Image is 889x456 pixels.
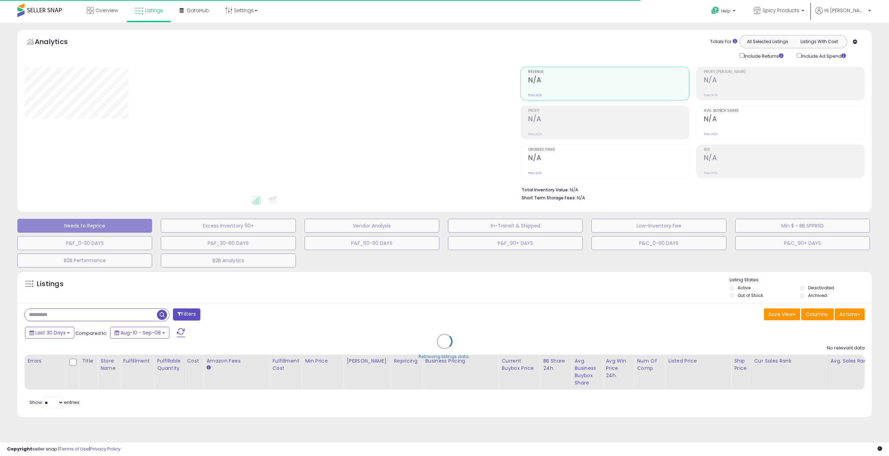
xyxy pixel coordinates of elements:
span: Avg. Buybox Share [704,109,864,113]
small: Prev: N/A [704,93,717,97]
span: Ordered Items [528,148,689,152]
h2: N/A [528,154,689,163]
button: P&F_30-60 DAYS [161,236,296,250]
h2: N/A [704,154,864,163]
span: Hi [PERSON_NAME] [824,7,866,14]
h2: N/A [528,115,689,124]
button: Needs to Reprice [17,219,152,233]
h5: Analytics [35,37,81,48]
span: Help [721,8,731,14]
small: Prev: N/A [528,93,542,97]
button: P&F_0-30 DAYS [17,236,152,250]
small: Prev: N/A [528,132,542,136]
i: Get Help [711,6,720,15]
li: N/A [522,185,859,193]
span: N/A [577,194,585,201]
small: Prev: N/A [704,171,717,175]
button: Low-Inventory Fee [591,219,726,233]
span: Overview [95,7,118,14]
span: DataHub [187,7,209,14]
span: Revenue [528,70,689,74]
div: Totals For [710,39,737,45]
h2: N/A [704,76,864,85]
span: Listings [145,7,163,14]
button: Min $ - BB SPPRSD [735,219,870,233]
a: Help [706,1,742,23]
button: In-Transit & Shipped [448,219,583,233]
button: All Selected Listings [742,37,794,46]
small: Prev: N/A [704,132,717,136]
button: B2B Performance [17,254,152,267]
h2: N/A [704,115,864,124]
span: Profit [PERSON_NAME] [704,70,864,74]
button: B2B Analytics [161,254,296,267]
h2: N/A [528,76,689,85]
button: P&C_90+ DAYS [735,236,870,250]
button: Vendor Analysis [305,219,439,233]
div: Retrieving listings data.. [418,354,471,360]
span: ROI [704,148,864,152]
button: Listings With Cost [793,37,845,46]
button: Excess Inventory 90+ [161,219,296,233]
button: P&C_0-90 DAYS [591,236,726,250]
b: Total Inventory Value: [522,187,569,193]
button: P&F_90+ DAYS [448,236,583,250]
span: Profit [528,109,689,113]
button: P&F_60-90 DAYS [305,236,439,250]
div: Include Returns [734,52,792,60]
span: Spicy Products [763,7,799,14]
a: Hi [PERSON_NAME] [815,7,871,23]
b: Short Term Storage Fees: [522,195,576,201]
small: Prev: N/A [528,171,542,175]
div: Include Ad Spend [792,52,857,60]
